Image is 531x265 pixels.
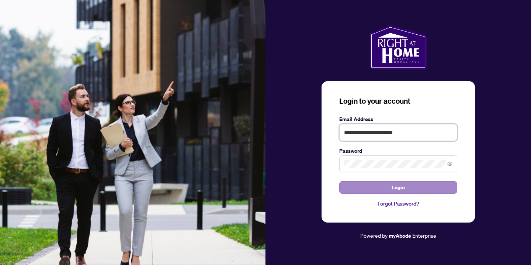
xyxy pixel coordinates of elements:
a: myAbode [389,232,411,240]
span: Login [392,182,405,193]
label: Password [339,147,457,155]
a: Forgot Password? [339,200,457,208]
span: Enterprise [412,232,436,239]
span: Powered by [360,232,388,239]
span: eye-invisible [447,161,452,166]
label: Email Address [339,115,457,123]
button: Login [339,181,457,194]
img: ma-logo [369,25,427,69]
h3: Login to your account [339,96,457,106]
